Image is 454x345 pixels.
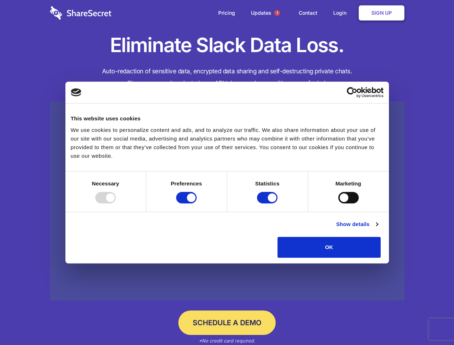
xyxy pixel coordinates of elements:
a: Show details [336,220,378,229]
strong: Statistics [255,180,280,187]
div: We use cookies to personalize content and ads, and to analyze our traffic. We also share informat... [71,126,384,160]
img: logo [71,88,82,96]
a: Contact [292,2,325,24]
button: OK [278,237,381,258]
h1: Eliminate Slack Data Loss. [50,32,404,58]
a: Pricing [211,2,242,24]
a: Login [326,2,357,24]
strong: Preferences [171,180,202,187]
h4: Auto-redaction of sensitive data, encrypted data sharing and self-destructing private chats. Shar... [50,65,404,89]
a: Schedule a Demo [178,310,276,335]
a: Wistia video thumbnail [50,101,404,301]
em: *No credit card required. [199,338,255,344]
strong: Necessary [92,180,119,187]
strong: Marketing [335,180,361,187]
img: logo-wordmark-white-trans-d4663122ce5f474addd5e946df7df03e33cb6a1c49d2221995e7729f52c070b2.svg [50,6,111,20]
a: Usercentrics Cookiebot - opens in a new window [321,87,384,98]
a: Sign Up [359,5,404,20]
div: This website uses cookies [71,114,384,123]
span: 1 [274,10,280,16]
